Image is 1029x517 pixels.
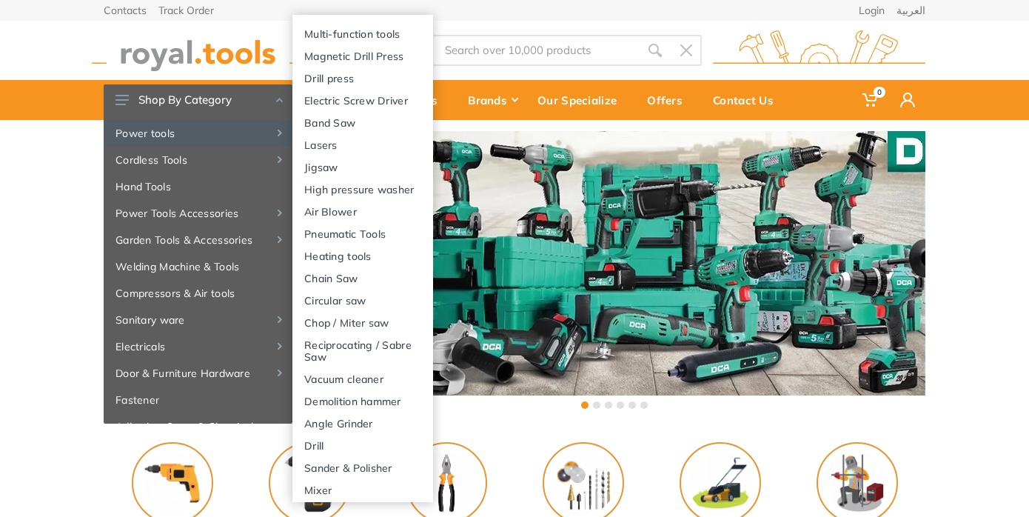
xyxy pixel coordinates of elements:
a: Demolition hammer [292,390,433,412]
a: Sanitary ware [104,307,292,333]
a: Drill press [292,67,433,89]
a: Our Specialize [527,80,637,120]
a: العربية [896,5,925,16]
a: Offers [637,80,703,120]
div: Contact Us [703,84,794,116]
img: royal.tools Logo [713,30,925,71]
a: Air Blower [292,200,433,222]
a: Lasers [292,133,433,156]
a: Angle Grinder [292,412,433,434]
a: Hand Tools [104,173,292,200]
a: Heating tools [292,244,433,267]
a: Circular saw [292,289,433,311]
div: Brands [457,84,527,116]
a: Compressors & Air tools [104,280,292,307]
div: Offers [637,84,703,116]
a: High pressure washer [292,178,433,200]
a: Track Order [158,5,214,16]
a: Power Tools Accessories [104,200,292,227]
a: Jigsaw [292,156,433,178]
input: Site search [432,35,640,66]
a: Cordless Tools [104,147,292,173]
a: Electric Screw Driver [292,89,433,111]
span: 0 [874,87,885,98]
a: Reciprocating / Sabre Saw [292,333,433,367]
a: Band Saw [292,111,433,133]
a: Sander & Polisher [292,456,433,478]
a: Adhesive, Spray & Chemical [104,413,292,440]
a: Drill [292,434,433,456]
a: Electricals [104,333,292,360]
a: Vacuum cleaner [292,367,433,390]
img: royal.tools Logo [92,30,304,71]
a: Power tools [104,120,292,147]
a: Welding Machine & Tools [104,253,292,280]
div: Our Specialize [527,84,637,116]
a: Contacts [104,5,147,16]
button: Shop By Category [104,84,292,116]
a: Contact Us [703,80,794,120]
a: Garden Tools & Accessories [104,227,292,253]
a: Chain Saw [292,267,433,289]
a: Magnetic Drill Press [292,44,433,67]
a: Mixer [292,478,433,501]
a: Login [859,5,885,16]
a: Door & Furniture Hardware [104,360,292,387]
a: Pneumatic Tools [292,222,433,244]
a: 0 [852,80,890,120]
a: Fastener [104,387,292,413]
a: Chop / Miter saw [292,311,433,333]
a: Multi-function tools [292,22,433,44]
